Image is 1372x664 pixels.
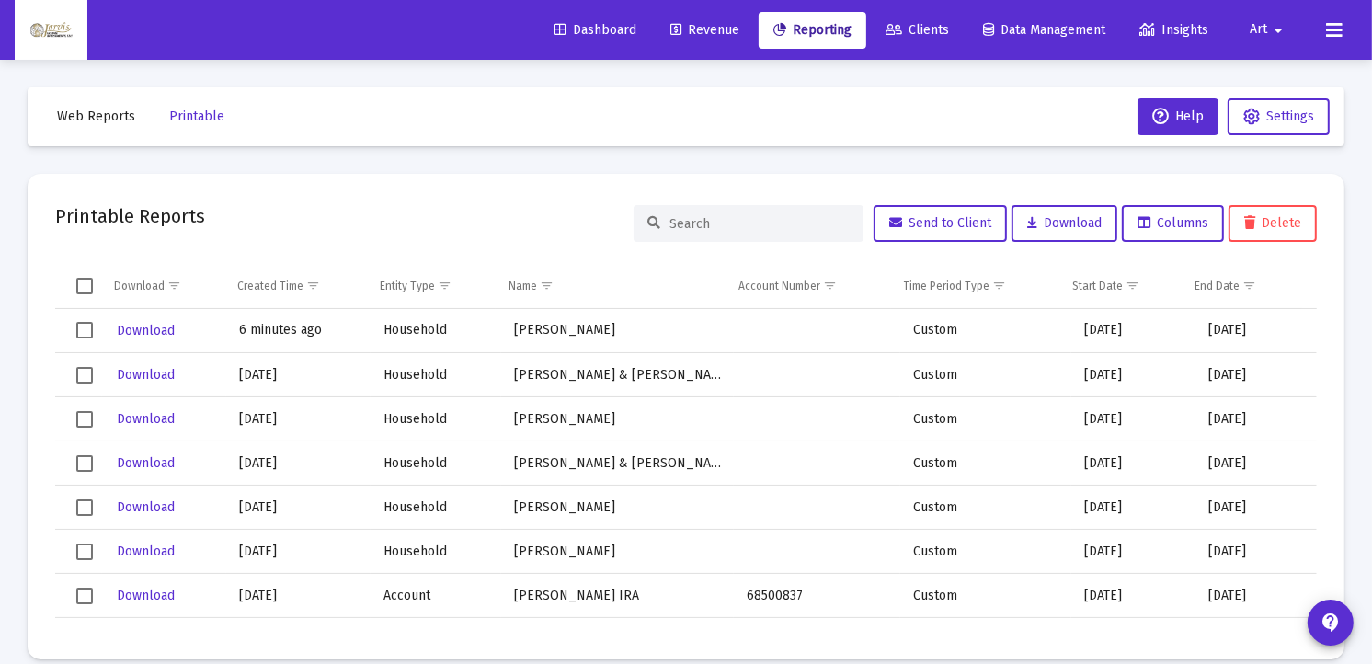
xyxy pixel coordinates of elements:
button: Art [1228,11,1311,48]
td: [DATE] [1071,530,1195,574]
td: Household [371,397,501,441]
span: Download [117,411,175,427]
span: Download [117,499,175,515]
div: Created Time [237,279,303,293]
a: Revenue [656,12,754,49]
mat-icon: contact_support [1320,612,1342,634]
td: [PERSON_NAME] & [PERSON_NAME] [501,618,734,662]
td: [DATE] [1071,397,1195,441]
td: [DATE] [226,574,371,618]
td: Custom [900,574,1071,618]
span: Show filter options for column 'Start Date' [1126,279,1139,292]
td: [DATE] [1071,309,1195,353]
span: Printable [169,109,224,124]
td: Custom [900,309,1071,353]
span: Insights [1139,22,1208,38]
mat-icon: arrow_drop_down [1267,12,1289,49]
td: [DATE] [1195,530,1317,574]
span: Show filter options for column 'Account Number' [823,279,837,292]
span: Show filter options for column 'Created Time' [306,279,320,292]
td: Column Account Number [726,264,890,308]
td: Custom [900,441,1071,486]
td: [PERSON_NAME] [501,309,734,353]
span: Show filter options for column 'Entity Type' [438,279,452,292]
span: Dashboard [554,22,636,38]
div: Select row [76,455,93,472]
span: Show filter options for column 'Download' [167,279,181,292]
span: Download [1027,215,1102,231]
button: Columns [1122,205,1224,242]
div: Data grid [55,264,1317,632]
button: Send to Client [874,205,1007,242]
td: Column Time Period Type [891,264,1059,308]
button: Download [115,450,177,476]
button: Download [115,494,177,521]
a: Clients [871,12,964,49]
span: Delete [1244,215,1301,231]
a: Reporting [759,12,866,49]
div: Select all [76,278,93,294]
button: Download [115,317,177,344]
td: [DATE] [1195,397,1317,441]
span: Show filter options for column 'Name' [540,279,554,292]
td: [PERSON_NAME] & [PERSON_NAME] [501,353,734,397]
td: Column End Date [1182,264,1302,308]
div: Select row [76,632,93,648]
span: Reporting [773,22,852,38]
div: Select row [76,322,93,338]
td: [DATE] [226,618,371,662]
td: Household [371,486,501,530]
button: Download [115,538,177,565]
span: Download [117,455,175,471]
div: Select row [76,367,93,384]
span: Web Reports [57,109,135,124]
td: [DATE] [226,353,371,397]
div: Start Date [1072,279,1123,293]
td: Column Name [496,264,726,308]
td: Household [371,530,501,574]
div: Select row [76,499,93,516]
td: Custom [900,530,1071,574]
td: Column Entity Type [367,264,496,308]
div: Name [509,279,537,293]
td: [DATE] [1195,486,1317,530]
td: [PERSON_NAME] IRA [501,574,734,618]
td: [DATE] [1195,309,1317,353]
td: [PERSON_NAME] [501,486,734,530]
td: Custom [900,486,1071,530]
td: Column Start Date [1059,264,1183,308]
div: End Date [1195,279,1240,293]
button: Web Reports [42,98,150,135]
td: Custom [900,397,1071,441]
span: Columns [1138,215,1208,231]
td: [DATE] [226,486,371,530]
td: [DATE] [226,397,371,441]
span: Download [117,588,175,603]
td: [DATE] [1071,574,1195,618]
span: Download [117,544,175,559]
span: Settings [1266,109,1314,124]
td: [DATE] [1071,486,1195,530]
td: [DATE] [1195,618,1317,662]
td: Column Download [101,264,224,308]
span: Download [117,367,175,383]
span: Help [1152,109,1204,124]
button: Printable [154,98,239,135]
td: Custom [900,353,1071,397]
td: [PERSON_NAME] [501,397,734,441]
td: [DATE] [1071,353,1195,397]
td: [PERSON_NAME] [501,530,734,574]
td: Household [371,441,501,486]
a: Insights [1125,12,1223,49]
span: Send to Client [889,215,991,231]
button: Help [1138,98,1218,135]
td: [DATE] [1071,441,1195,486]
span: Revenue [670,22,739,38]
td: [DATE] [1195,441,1317,486]
span: Show filter options for column 'Time Period Type' [993,279,1007,292]
span: Download [117,323,175,338]
div: Select row [76,544,93,560]
td: [DATE] [1195,353,1317,397]
a: Dashboard [539,12,651,49]
td: Account [371,574,501,618]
